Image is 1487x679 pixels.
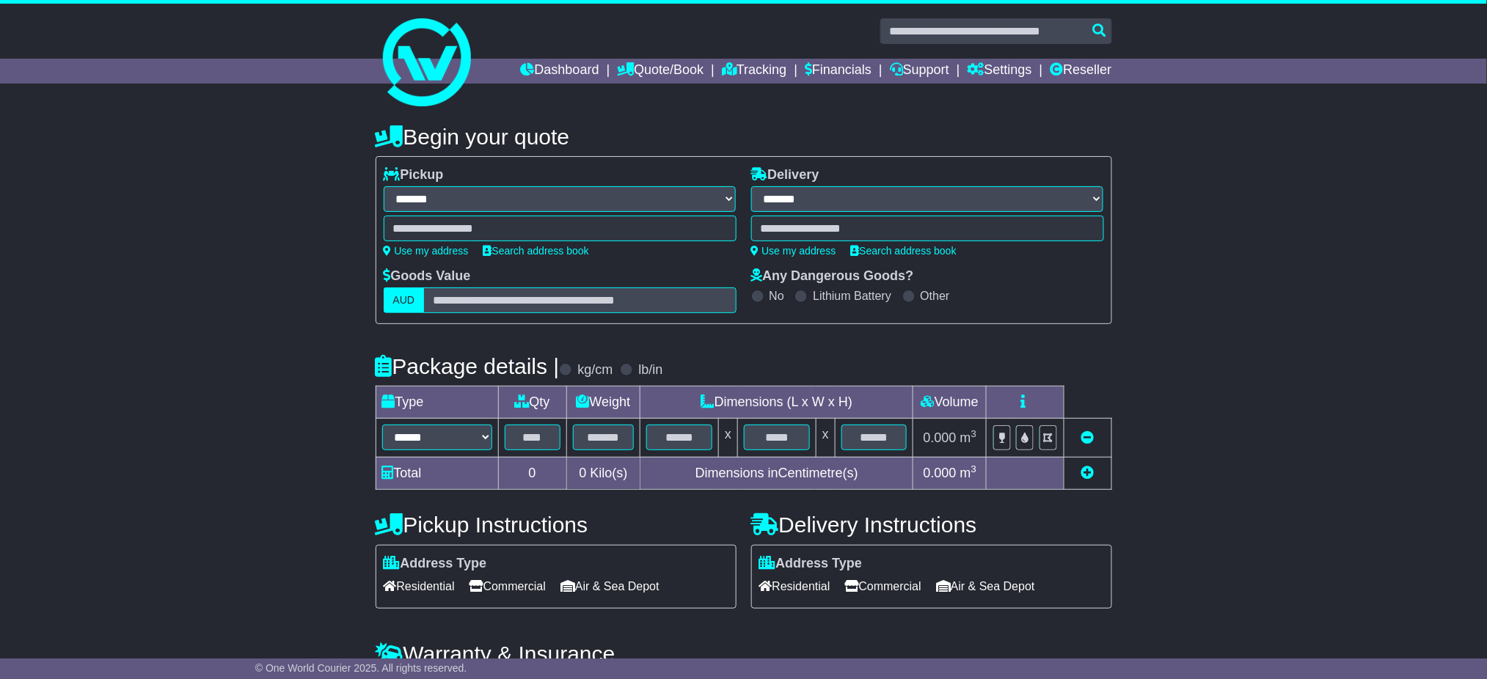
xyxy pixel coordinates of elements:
[845,575,921,598] span: Commercial
[255,662,467,674] span: © One World Courier 2025. All rights reserved.
[913,386,987,419] td: Volume
[816,419,835,457] td: x
[617,59,704,84] a: Quote/Book
[924,430,957,445] span: 0.000
[971,463,977,474] sup: 3
[719,419,738,457] td: x
[759,556,863,572] label: Address Type
[640,457,913,489] td: Dimensions in Centimetre(s)
[560,575,660,598] span: Air & Sea Depot
[722,59,786,84] a: Tracking
[384,287,425,313] label: AUD
[770,289,784,303] label: No
[851,245,957,257] a: Search address book
[566,457,640,489] td: Kilo(s)
[751,513,1112,537] h4: Delivery Instructions
[521,59,599,84] a: Dashboard
[483,245,589,257] a: Search address book
[805,59,872,84] a: Financials
[498,457,566,489] td: 0
[384,556,487,572] label: Address Type
[968,59,1032,84] a: Settings
[566,386,640,419] td: Weight
[384,268,471,285] label: Goods Value
[759,575,830,598] span: Residential
[376,457,498,489] td: Total
[960,430,977,445] span: m
[813,289,891,303] label: Lithium Battery
[577,362,613,378] label: kg/cm
[936,575,1035,598] span: Air & Sea Depot
[960,466,977,480] span: m
[751,245,836,257] a: Use my address
[579,466,586,480] span: 0
[376,125,1112,149] h4: Begin your quote
[1081,466,1095,480] a: Add new item
[924,466,957,480] span: 0.000
[921,289,950,303] label: Other
[890,59,949,84] a: Support
[751,268,914,285] label: Any Dangerous Goods?
[751,167,819,183] label: Delivery
[384,245,469,257] a: Use my address
[384,167,444,183] label: Pickup
[376,354,560,378] h4: Package details |
[1050,59,1111,84] a: Reseller
[1081,430,1095,445] a: Remove this item
[498,386,566,419] td: Qty
[376,642,1112,666] h4: Warranty & Insurance
[971,428,977,439] sup: 3
[376,513,737,537] h4: Pickup Instructions
[638,362,662,378] label: lb/in
[470,575,546,598] span: Commercial
[376,386,498,419] td: Type
[640,386,913,419] td: Dimensions (L x W x H)
[384,575,455,598] span: Residential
